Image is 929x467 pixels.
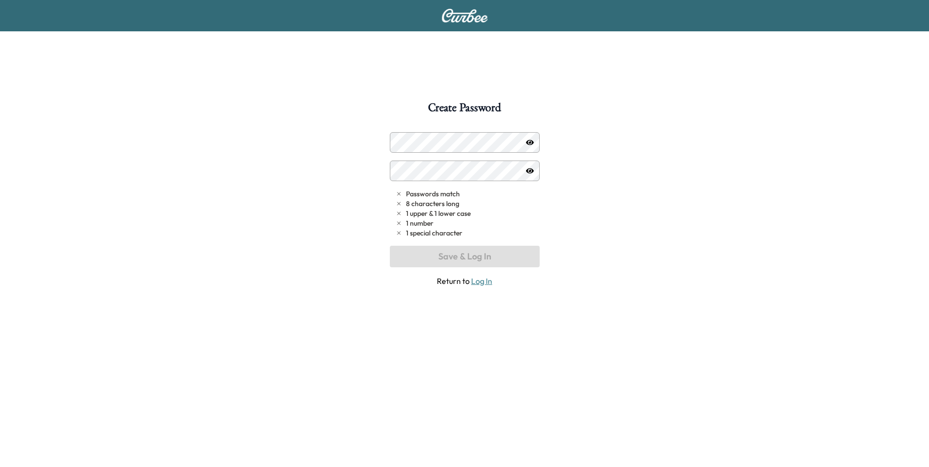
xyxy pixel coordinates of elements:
span: Return to [390,275,540,287]
span: 1 special character [406,228,462,238]
span: 1 upper & 1 lower case [406,209,471,218]
a: Log In [471,276,492,286]
span: 8 characters long [406,199,459,209]
h1: Create Password [428,102,500,118]
span: 1 number [406,218,433,228]
span: Passwords match [406,189,460,199]
img: Curbee Logo [441,9,488,23]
